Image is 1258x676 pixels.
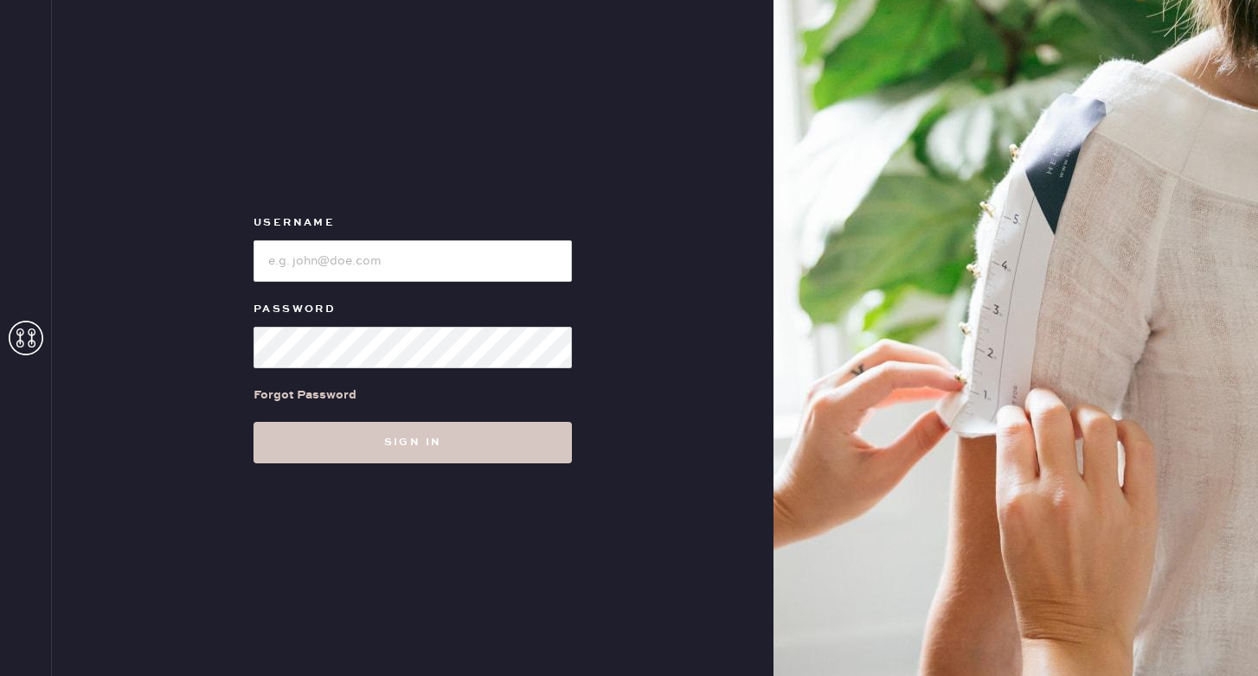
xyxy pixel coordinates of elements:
[254,213,572,233] label: Username
[254,422,572,463] button: Sign in
[254,299,572,320] label: Password
[254,240,572,282] input: e.g. john@doe.com
[254,368,356,422] a: Forgot Password
[254,386,356,405] div: Forgot Password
